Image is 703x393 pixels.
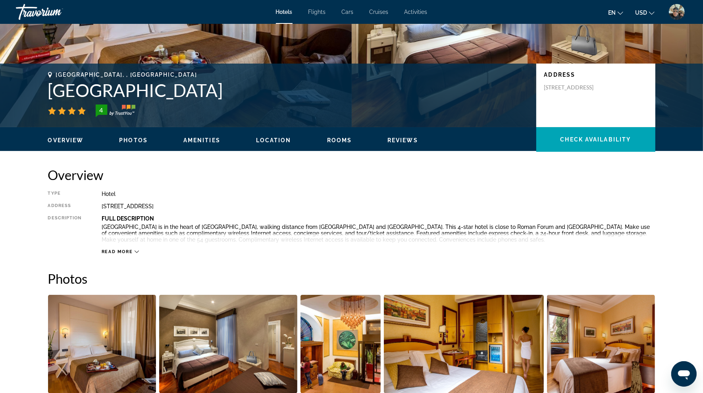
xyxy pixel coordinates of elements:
[102,191,655,197] div: Hotel
[560,136,631,143] span: Check Availability
[536,127,655,152] button: Check Availability
[102,224,655,243] p: [GEOGRAPHIC_DATA] is in the heart of [GEOGRAPHIC_DATA], walking distance from [GEOGRAPHIC_DATA] a...
[102,249,133,254] span: Read more
[370,9,389,15] a: Cruises
[635,7,655,18] button: Change currency
[56,72,197,78] span: [GEOGRAPHIC_DATA], , [GEOGRAPHIC_DATA]
[669,4,685,20] img: 2Q==
[16,2,95,22] a: Travorium
[48,137,84,143] span: Overview
[102,203,655,209] div: [STREET_ADDRESS]
[93,105,109,115] div: 4
[48,191,82,197] div: Type
[308,9,326,15] a: Flights
[96,105,135,117] img: trustyou-badge-hor.svg
[387,137,418,143] span: Reviews
[256,137,291,143] span: Location
[48,271,655,287] h2: Photos
[48,80,528,101] h1: [GEOGRAPHIC_DATA]
[544,72,647,78] p: Address
[666,4,687,20] button: User Menu
[635,10,647,16] span: USD
[276,9,293,15] a: Hotels
[48,137,84,144] button: Overview
[102,249,139,255] button: Read more
[404,9,428,15] a: Activities
[183,137,220,144] button: Amenities
[387,137,418,144] button: Reviews
[608,7,623,18] button: Change language
[119,137,148,144] button: Photos
[48,203,82,209] div: Address
[48,167,655,183] h2: Overview
[327,137,352,144] button: Rooms
[342,9,354,15] a: Cars
[544,84,608,91] p: [STREET_ADDRESS]
[256,137,291,144] button: Location
[327,137,352,143] span: Rooms
[119,137,148,143] span: Photos
[102,215,154,222] b: Full Description
[183,137,220,143] span: Amenities
[671,361,697,387] iframe: Button to launch messaging window
[48,215,82,245] div: Description
[608,10,616,16] span: en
